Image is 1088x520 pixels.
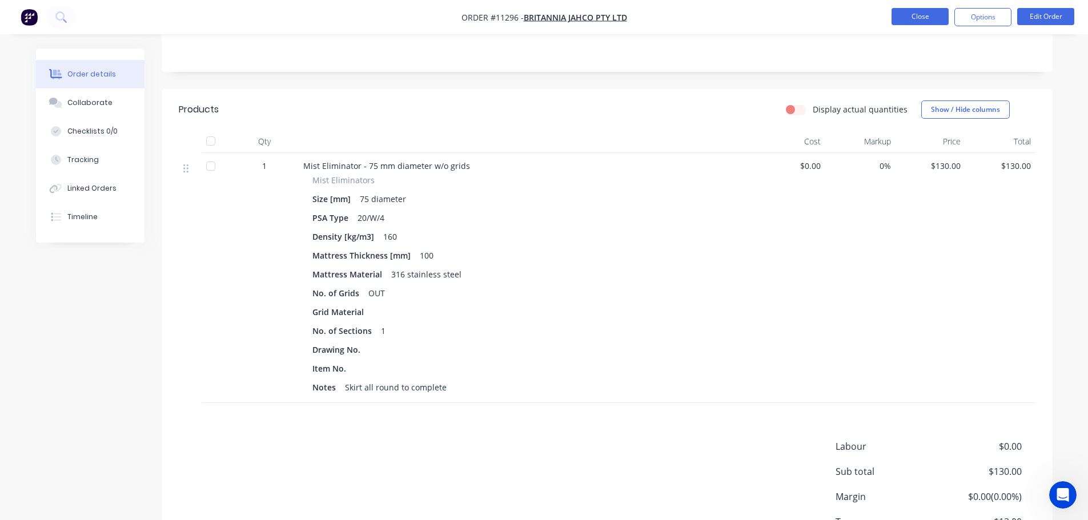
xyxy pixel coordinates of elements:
div: Size [mm] [312,191,355,207]
div: Item No. [312,360,351,377]
span: $0.00 ( 0.00 %) [937,490,1021,503]
span: $130.00 [970,160,1031,172]
div: 20/W/4 [353,209,389,226]
button: Timeline [36,203,144,231]
span: $0.00 [760,160,821,172]
div: PSA Type [312,209,353,226]
span: Labour [836,440,937,453]
button: Checklists 0/0 [36,117,144,146]
div: 100 [415,247,438,264]
button: Linked Orders [36,174,144,203]
div: OUT [364,285,390,301]
div: Order details [67,69,116,79]
div: 75 diameter [355,191,411,207]
div: Total [965,130,1035,153]
div: 316 stainless steel [387,266,466,283]
span: Mist Eliminators [312,174,375,186]
span: 0% [830,160,891,172]
div: Mattress Material [312,266,387,283]
button: Close [892,8,949,25]
span: $130.00 [900,160,961,172]
div: Markup [825,130,896,153]
div: No. of Sections [312,323,376,339]
div: 160 [379,228,402,245]
div: Checklists 0/0 [67,126,118,136]
div: Qty [230,130,299,153]
span: $0.00 [937,440,1021,453]
div: Notes [312,379,340,396]
span: Margin [836,490,937,503]
div: Collaborate [67,98,113,108]
div: Grid Material [312,304,368,320]
span: Mist Eliminator - 75 mm diameter w/o grids [303,160,470,171]
div: Drawing No. [312,341,365,358]
span: 1 [262,160,267,172]
div: No. of Grids [312,285,364,301]
button: Show / Hide columns [921,100,1010,119]
label: Display actual quantities [813,103,908,115]
a: Britannia Jahco Pty Ltd [524,12,627,23]
img: Factory [21,9,38,26]
div: Timeline [67,212,98,222]
span: Order #11296 - [461,12,524,23]
div: Skirt all round to complete [340,379,451,396]
iframe: Intercom live chat [1049,481,1077,509]
button: Tracking [36,146,144,174]
button: Options [954,8,1011,26]
span: $130.00 [937,465,1021,478]
div: 1 [376,323,390,339]
div: Linked Orders [67,183,117,194]
div: Density [kg/m3] [312,228,379,245]
div: Tracking [67,155,99,165]
button: Edit Order [1017,8,1074,25]
div: Price [896,130,966,153]
span: Sub total [836,465,937,478]
div: Cost [756,130,826,153]
button: Collaborate [36,88,144,117]
div: Products [179,103,219,116]
div: Mattress Thickness [mm] [312,247,415,264]
button: Order details [36,60,144,88]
